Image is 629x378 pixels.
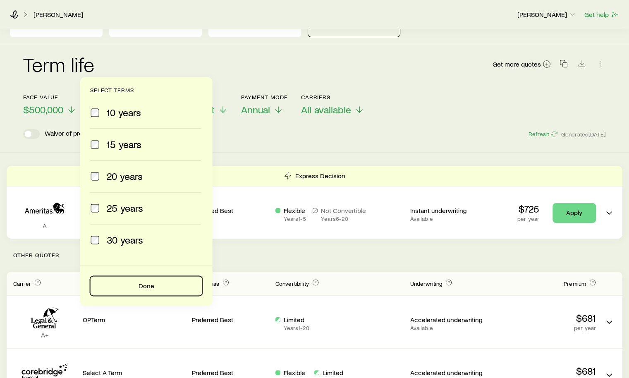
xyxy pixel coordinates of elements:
[192,206,269,215] p: Preferred Best
[83,316,185,324] p: OPTerm
[192,368,269,377] p: Preferred Best
[321,215,366,222] p: Years 6 - 20
[410,206,487,215] p: Instant underwriting
[410,280,442,287] span: Underwriting
[301,94,364,100] p: Carriers
[23,94,77,100] p: Face value
[493,365,596,377] p: $681
[584,10,619,19] button: Get help
[564,280,586,287] span: Premium
[284,368,308,377] p: Flexible
[13,331,76,339] p: A+
[241,94,288,116] button: Payment ModeAnnual
[517,215,539,222] p: per year
[323,368,350,377] p: Limited
[561,131,606,138] span: Generated
[45,129,112,139] p: Waiver of premium rider
[552,203,596,223] a: Apply
[284,206,306,215] p: Flexible
[588,131,606,138] span: [DATE]
[301,94,364,116] button: CarriersAll available
[192,316,269,324] p: Preferred Best
[284,316,309,324] p: Limited
[493,325,596,331] p: per year
[23,54,94,74] h2: Term life
[517,10,577,20] button: [PERSON_NAME]
[321,206,366,215] p: Not Convertible
[410,368,487,377] p: Accelerated underwriting
[517,10,577,19] p: [PERSON_NAME]
[284,215,306,222] p: Years 1 - 5
[13,222,76,230] p: A
[528,130,557,138] button: Refresh
[33,11,84,19] a: [PERSON_NAME]
[410,316,487,324] p: Accelerated underwriting
[83,368,185,377] p: Select A Term
[493,312,596,324] p: $681
[241,104,270,115] span: Annual
[284,325,309,331] p: Years 1 - 20
[410,215,487,222] p: Available
[13,280,31,287] span: Carrier
[23,94,77,116] button: Face value$500,000
[91,108,99,117] input: 10 years
[23,104,63,115] span: $500,000
[275,280,309,287] span: Convertibility
[7,166,622,239] div: Term quotes
[493,61,541,67] span: Get more quotes
[295,172,345,180] p: Express Decision
[410,325,487,331] p: Available
[107,107,141,118] span: 10 years
[7,239,622,272] p: Other Quotes
[576,61,588,69] a: Download CSV
[241,94,288,100] p: Payment Mode
[517,203,539,215] p: $725
[301,104,351,115] span: All available
[492,60,551,69] a: Get more quotes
